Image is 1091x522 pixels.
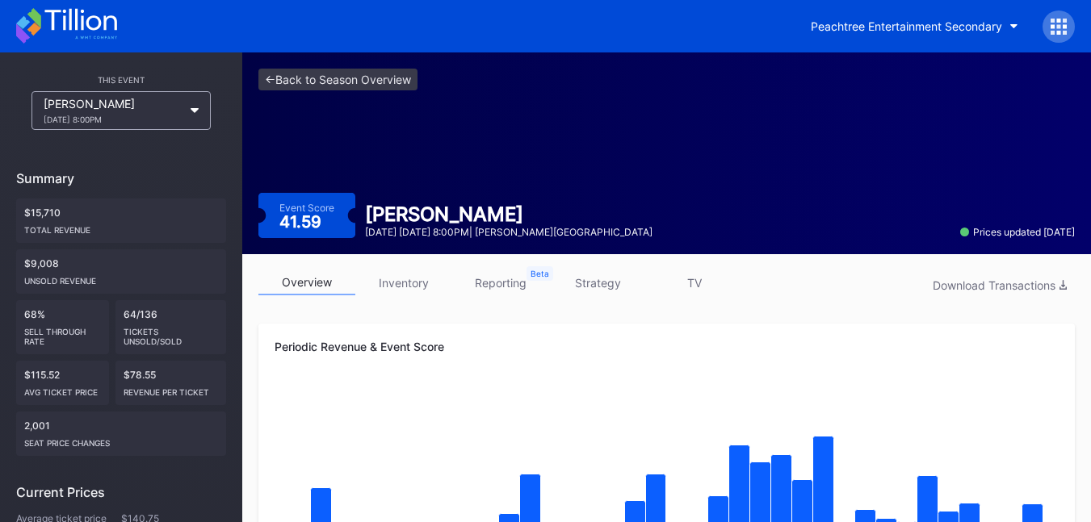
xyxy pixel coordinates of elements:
div: $78.55 [115,361,227,405]
div: Unsold Revenue [24,269,218,286]
div: [DATE] [DATE] 8:00PM | [PERSON_NAME][GEOGRAPHIC_DATA] [365,226,653,238]
div: 41.59 [279,214,325,230]
div: Total Revenue [24,219,218,235]
button: Peachtree Entertainment Secondary [799,11,1030,41]
a: inventory [355,270,452,295]
div: Prices updated [DATE] [960,226,1075,238]
div: Summary [16,170,226,186]
div: 68% [16,300,109,354]
a: strategy [549,270,646,295]
div: Tickets Unsold/Sold [124,320,219,346]
a: reporting [452,270,549,295]
div: Current Prices [16,484,226,500]
div: [DATE] 8:00PM [44,115,183,124]
div: Periodic Revenue & Event Score [275,340,1059,353]
div: 2,001 [16,411,226,456]
div: Event Score [279,202,334,214]
div: Revenue per ticket [124,381,219,397]
div: [PERSON_NAME] [44,97,183,124]
a: TV [646,270,743,295]
div: Sell Through Rate [24,320,101,346]
div: $9,008 [16,249,226,294]
div: 64/136 [115,300,227,354]
div: $115.52 [16,361,109,405]
div: Avg ticket price [24,381,101,397]
div: Peachtree Entertainment Secondary [811,19,1002,33]
a: overview [258,270,355,295]
div: Download Transactions [933,278,1067,292]
button: Download Transactions [925,274,1075,296]
div: This Event [16,75,226,85]
div: seat price changes [24,432,218,448]
a: <-Back to Season Overview [258,69,418,90]
div: $15,710 [16,198,226,243]
div: [PERSON_NAME] [365,203,653,226]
